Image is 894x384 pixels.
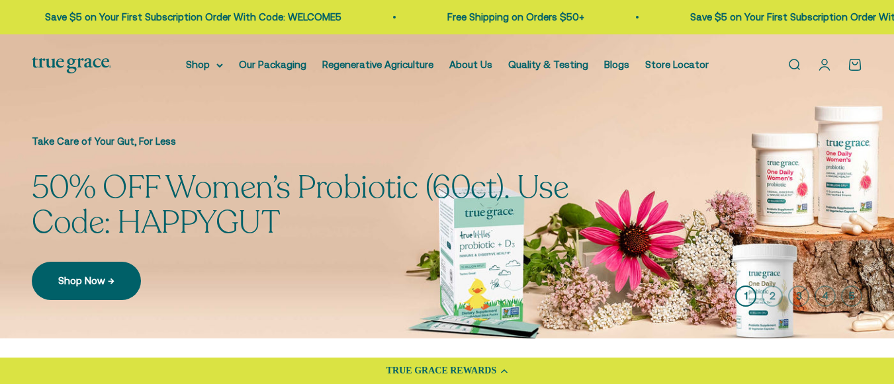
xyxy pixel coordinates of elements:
summary: Shop [186,57,223,73]
a: Shop Now → [32,262,141,300]
a: Free Shipping on Orders $50+ [441,11,578,22]
a: Regenerative Agriculture [322,59,433,70]
a: About Us [449,59,492,70]
a: Blogs [604,59,629,70]
a: Quality & Testing [508,59,588,70]
button: 1 [735,286,756,307]
button: 2 [762,286,783,307]
button: 5 [841,286,862,307]
a: Store Locator [645,59,709,70]
p: Take Care of Your Gut, For Less [32,134,614,149]
div: TRUE GRACE REWARDS [386,365,496,376]
p: Save $5 on Your First Subscription Order With Code: WELCOME5 [39,9,335,25]
button: 3 [788,286,809,307]
split-lines: 50% OFF Women’s Probiotic (60ct). Use Code: HAPPYGUT [32,166,568,244]
button: 4 [815,286,836,307]
a: Our Packaging [239,59,306,70]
